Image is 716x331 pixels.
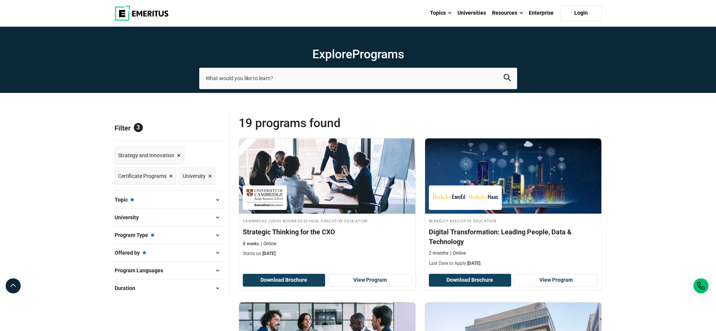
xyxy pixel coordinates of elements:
[115,282,223,294] button: Duration
[115,247,223,258] button: Offered by
[115,167,176,185] a: Certificate Programs ×
[261,241,276,247] p: Online
[200,124,223,134] a: Reset all
[329,274,412,287] a: View Program
[179,167,215,185] a: University ×
[118,172,167,180] span: Certificate Programs
[515,274,598,287] a: View Program
[239,138,415,261] a: Leadership Course by Cambridge Judge Business School Executive Education - September 4, 2025 Camb...
[118,151,174,159] span: Strategy and Innovation
[115,231,154,239] span: Program Type
[208,171,212,182] span: ×
[243,227,412,237] h4: Strategic Thinking for the CXO
[243,241,259,247] p: 8 weeks
[183,172,206,180] span: University
[239,115,420,131] span: 19 Programs found
[199,47,517,62] h1: Explore
[262,251,276,256] span: [DATE]
[115,266,169,275] span: Program Languages
[467,261,480,266] span: [DATE]
[115,284,141,292] span: Duration
[504,74,511,83] button: search
[429,250,448,257] p: 2 months
[429,274,512,287] button: Download Brochure
[352,47,404,61] span: Programs
[429,260,598,267] p: Last Date to Apply:
[247,189,283,206] img: Cambridge Judge Business School Executive Education
[115,249,146,257] span: Offered by
[115,147,184,164] a: Strategy and Innovation ×
[504,76,511,83] a: search
[134,123,143,132] span: 3
[115,194,223,205] button: Topic
[169,171,173,182] span: ×
[425,138,601,214] img: Digital Transformation: Leading People, Data & Technology | Online Digital Transformation Course
[429,227,598,246] h4: Digital Transformation: Leading People, Data & Technology
[115,212,223,223] button: University
[115,196,134,204] span: Topic
[115,229,223,241] button: Program Type
[243,217,412,224] h4: Cambridge Judge Business School Executive Education
[243,251,412,257] p: Starts on:
[560,5,602,21] a: Login
[243,274,325,287] button: Download Brochure
[115,213,145,222] span: University
[425,138,601,270] a: Digital Transformation Course by Berkeley Executive Education - September 4, 2025 Berkeley Execut...
[115,115,223,140] p: Filter
[115,265,223,276] button: Program Languages
[450,250,466,257] p: Online
[199,68,517,89] input: search-page
[239,138,415,214] img: Strategic Thinking for the CXO | Online Leadership Course
[177,150,181,161] span: ×
[429,217,598,224] h4: Berkeley Executive Education
[433,189,498,206] img: Berkeley Executive Education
